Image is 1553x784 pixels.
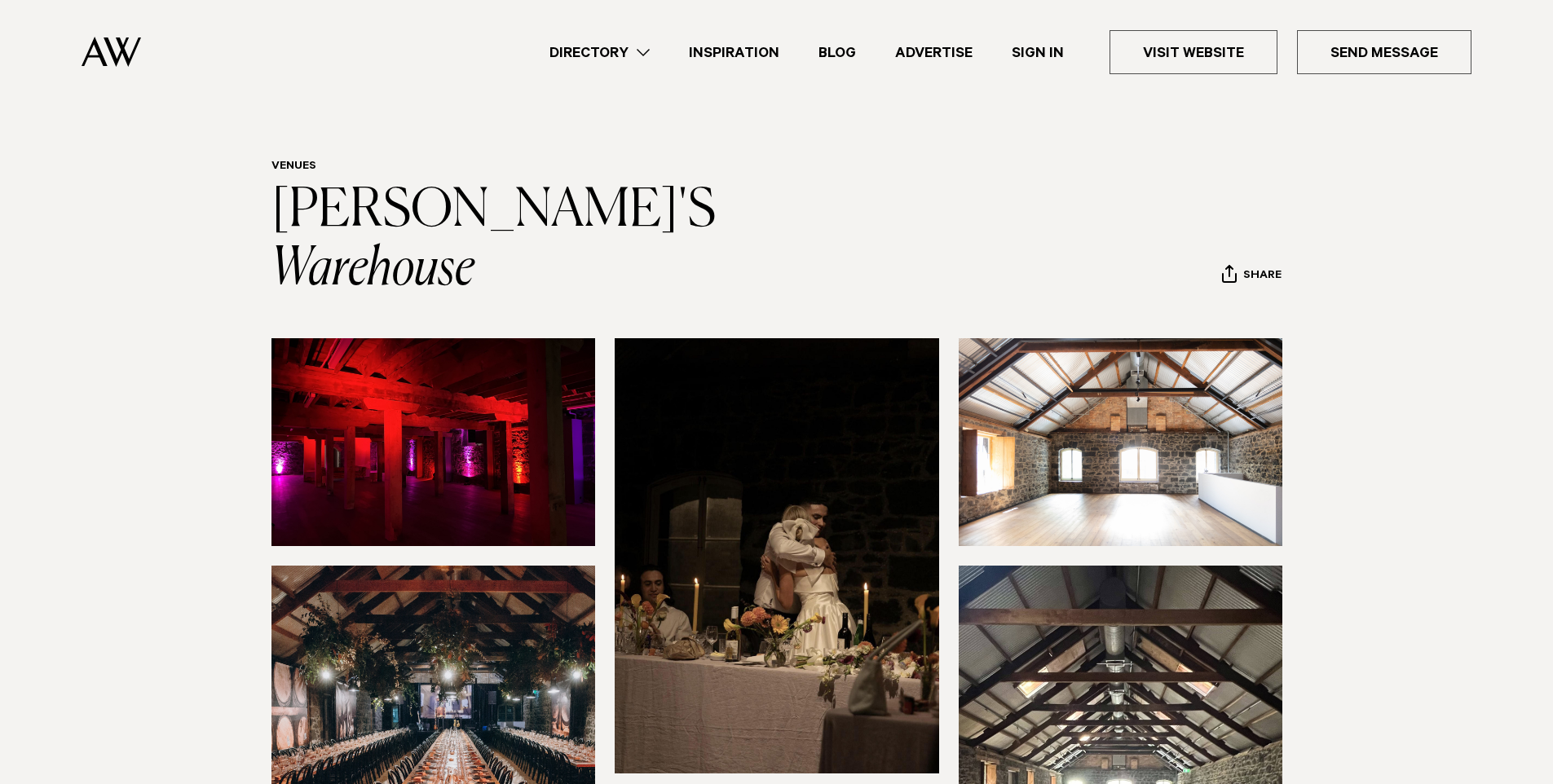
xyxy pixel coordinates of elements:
a: Send Message [1297,30,1471,74]
a: Blog [799,42,876,64]
button: Share [1221,264,1282,288]
a: Visit Website [1110,30,1277,74]
img: Auckland Weddings Logo [82,37,141,67]
a: Venues [271,161,316,174]
span: Share [1243,269,1282,284]
a: [PERSON_NAME]'S Warehouse [271,185,724,296]
a: Sign In [992,42,1083,64]
a: Advertise [876,42,992,64]
a: Directory [530,42,669,64]
a: Inspiration [669,42,799,64]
